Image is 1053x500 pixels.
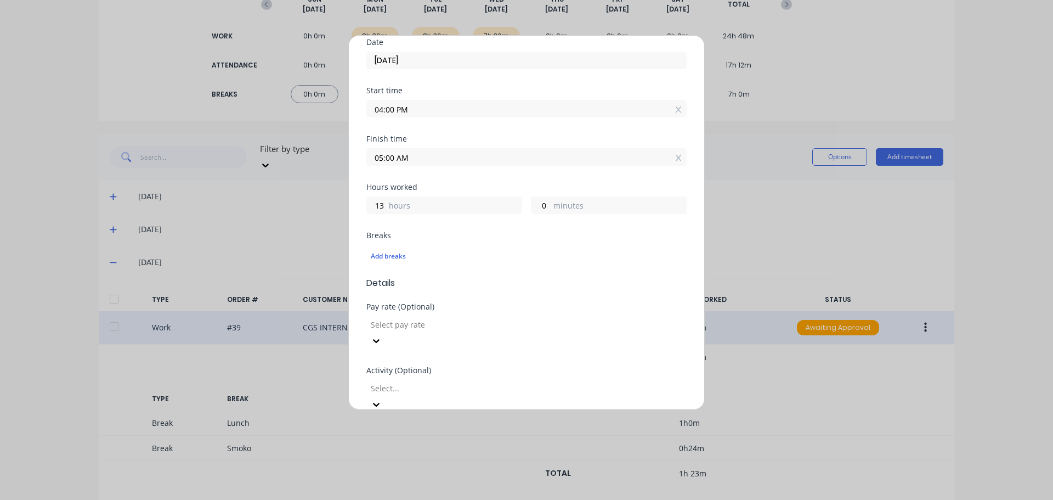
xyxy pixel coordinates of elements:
[366,232,687,239] div: Breaks
[371,249,682,263] div: Add breaks
[366,367,687,374] div: Activity (Optional)
[531,197,551,214] input: 0
[366,87,687,94] div: Start time
[366,303,687,311] div: Pay rate (Optional)
[366,277,687,290] span: Details
[389,200,522,214] label: hours
[553,200,686,214] label: minutes
[366,38,687,46] div: Date
[366,135,687,143] div: Finish time
[367,197,386,214] input: 0
[366,183,687,191] div: Hours worked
